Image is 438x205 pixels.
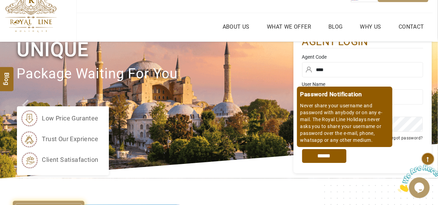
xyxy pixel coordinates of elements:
li: trust our exprience [20,130,99,148]
a: Why Us [358,22,383,32]
li: client satisafaction [20,151,99,168]
img: Chat attention grabber [3,3,46,30]
h1: Unique [17,37,293,62]
label: User Name [302,81,423,88]
iframe: chat widget [395,162,438,195]
a: Blog [327,22,345,32]
label: Remember me [309,136,336,141]
p: package waiting for you [17,62,293,86]
a: Check next prev [13,42,35,178]
a: What we Offer [265,22,313,32]
a: Check next image [416,42,438,178]
h2: agent login [302,35,423,49]
a: About Us [221,22,251,32]
label: Agent Code [302,53,423,60]
li: low price gurantee [20,110,99,127]
span: Blog [2,72,11,78]
a: Contact [397,22,426,32]
a: Forgot password? [387,136,423,140]
label: Password [302,108,423,115]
